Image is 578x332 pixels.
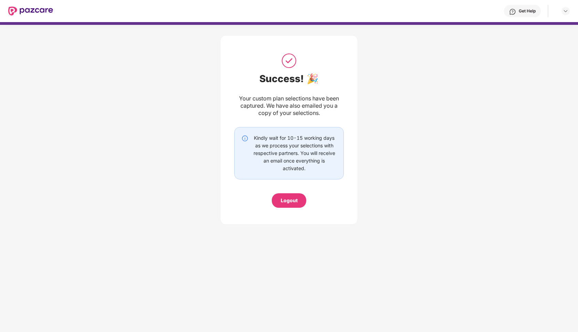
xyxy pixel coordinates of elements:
[252,134,337,172] div: Kindly wait for 10-15 working days as we process your selections with respective partners. You wi...
[519,8,536,14] div: Get Help
[509,8,516,15] img: svg+xml;base64,PHN2ZyBpZD0iSGVscC0zMngzMiIgeG1sbnM9Imh0dHA6Ly93d3cudzMub3JnLzIwMDAvc3ZnIiB3aWR0aD...
[8,7,53,16] img: New Pazcare Logo
[241,135,248,142] img: svg+xml;base64,PHN2ZyBpZD0iSW5mby0yMHgyMCIgeG1sbnM9Imh0dHA6Ly93d3cudzMub3JnLzIwMDAvc3ZnIiB3aWR0aD...
[280,52,298,69] img: svg+xml;base64,PHN2ZyB3aWR0aD0iNTAiIGhlaWdodD0iNTAiIHZpZXdCb3g9IjAgMCA1MCA1MCIgZmlsbD0ibm9uZSIgeG...
[234,95,344,117] div: Your custom plan selections have been captured. We have also emailed you a copy of your selections.
[563,8,568,14] img: svg+xml;base64,PHN2ZyBpZD0iRHJvcGRvd24tMzJ4MzIiIHhtbG5zPSJodHRwOi8vd3d3LnczLm9yZy8yMDAwL3N2ZyIgd2...
[281,197,298,204] div: Logout
[234,73,344,85] div: Success! 🎉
